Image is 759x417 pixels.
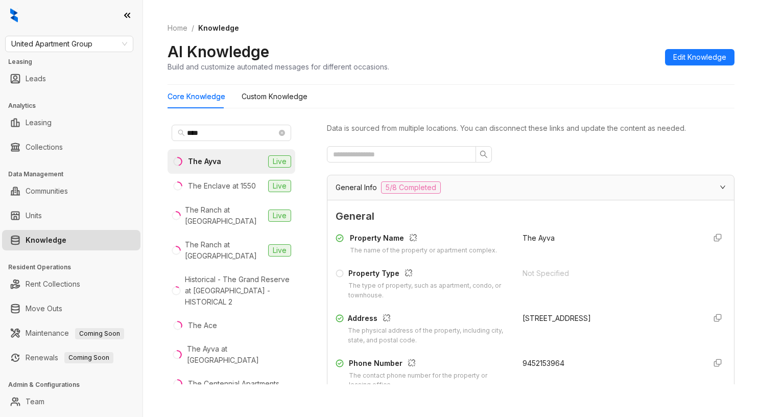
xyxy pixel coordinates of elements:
[187,343,291,366] div: The Ayva at [GEOGRAPHIC_DATA]
[10,8,18,22] img: logo
[185,274,291,308] div: Historical - The Grand Reserve at [GEOGRAPHIC_DATA] - HISTORICAL 2
[198,24,239,32] span: Knowledge
[523,268,697,279] div: Not Specified
[26,205,42,226] a: Units
[336,182,377,193] span: General Info
[523,234,555,242] span: The Ayva
[2,205,140,226] li: Units
[673,52,726,63] span: Edit Knowledge
[480,150,488,158] span: search
[168,42,269,61] h2: AI Knowledge
[336,208,726,224] span: General
[268,210,291,222] span: Live
[188,156,221,167] div: The Ayva
[8,380,143,389] h3: Admin & Configurations
[327,123,734,134] div: Data is sourced from multiple locations. You can disconnect these links and update the content as...
[26,230,66,250] a: Knowledge
[279,130,285,136] span: close-circle
[26,391,44,412] a: Team
[2,137,140,157] li: Collections
[2,347,140,368] li: Renewals
[523,359,564,367] span: 9452153964
[192,22,194,34] li: /
[2,68,140,89] li: Leads
[188,378,279,389] div: The Centennial Apartments
[523,313,697,324] div: [STREET_ADDRESS]
[2,274,140,294] li: Rent Collections
[26,298,62,319] a: Move Outs
[348,326,510,345] div: The physical address of the property, including city, state, and postal code.
[8,263,143,272] h3: Resident Operations
[8,170,143,179] h3: Data Management
[185,204,264,227] div: The Ranch at [GEOGRAPHIC_DATA]
[11,36,127,52] span: United Apartment Group
[64,352,113,363] span: Coming Soon
[2,391,140,412] li: Team
[8,101,143,110] h3: Analytics
[268,180,291,192] span: Live
[26,347,113,368] a: RenewalsComing Soon
[349,371,510,390] div: The contact phone number for the property or leasing office.
[2,181,140,201] li: Communities
[8,57,143,66] h3: Leasing
[381,181,441,194] span: 5/8 Completed
[348,268,510,281] div: Property Type
[2,112,140,133] li: Leasing
[350,233,497,246] div: Property Name
[26,137,63,157] a: Collections
[327,175,734,200] div: General Info5/8 Completed
[348,313,510,326] div: Address
[165,22,189,34] a: Home
[26,68,46,89] a: Leads
[349,358,510,371] div: Phone Number
[242,91,307,102] div: Custom Knowledge
[2,298,140,319] li: Move Outs
[75,328,124,339] span: Coming Soon
[188,320,217,331] div: The Ace
[168,91,225,102] div: Core Knowledge
[268,155,291,168] span: Live
[185,239,264,262] div: The Ranch at [GEOGRAPHIC_DATA]
[2,230,140,250] li: Knowledge
[168,61,389,72] div: Build and customize automated messages for different occasions.
[26,181,68,201] a: Communities
[2,323,140,343] li: Maintenance
[720,184,726,190] span: expanded
[26,274,80,294] a: Rent Collections
[188,180,256,192] div: The Enclave at 1550
[348,281,510,300] div: The type of property, such as apartment, condo, or townhouse.
[178,129,185,136] span: search
[268,244,291,257] span: Live
[350,246,497,256] div: The name of the property or apartment complex.
[26,112,52,133] a: Leasing
[665,49,734,65] button: Edit Knowledge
